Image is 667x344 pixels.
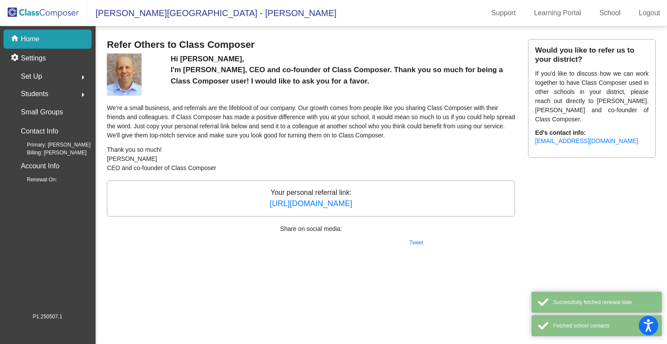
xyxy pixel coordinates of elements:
[171,64,515,87] p: I'm [PERSON_NAME], CEO and co-founder of Class Composer. Thank you so much for being a Class Comp...
[107,180,515,217] p: Your personal referral link:
[632,6,667,20] a: Logout
[535,46,648,64] h5: Would you like to refer us to your district?
[10,34,21,44] mat-icon: home
[270,199,352,208] a: [URL][DOMAIN_NAME]
[78,90,88,100] mat-icon: arrow_right
[21,34,40,44] p: Home
[21,88,48,100] span: Students
[21,160,59,172] p: Account Info
[485,6,523,20] a: Support
[592,6,627,20] a: School
[78,72,88,83] mat-icon: arrow_right
[13,176,57,184] span: Renewal On:
[10,53,21,63] mat-icon: settings
[107,145,515,154] p: Thank you so much!
[107,224,515,234] p: Share on social media:
[107,39,515,50] h3: Refer Others to Class Composer
[535,69,648,124] p: If you'd like to discuss how we can work together to have Class Composer used in other schools in...
[21,70,42,83] span: Set Up
[13,141,91,149] span: Primary: [PERSON_NAME]
[87,6,337,20] span: [PERSON_NAME][GEOGRAPHIC_DATA] - [PERSON_NAME]
[13,149,86,157] span: Billing: [PERSON_NAME]
[21,125,58,137] p: Contact Info
[21,53,46,63] p: Settings
[107,164,515,173] p: CEO and co-founder of Class Composer
[409,240,423,246] a: Tweet
[527,6,588,20] a: Learning Portal
[107,154,515,164] p: [PERSON_NAME]
[535,137,638,144] a: [EMAIL_ADDRESS][DOMAIN_NAME]
[21,106,63,118] p: Small Groups
[535,129,648,137] h6: Ed's contact info:
[107,104,515,140] p: We're a small business, and referrals are the lifeblood of our company. Our growth comes from peo...
[171,53,515,65] p: Hi [PERSON_NAME],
